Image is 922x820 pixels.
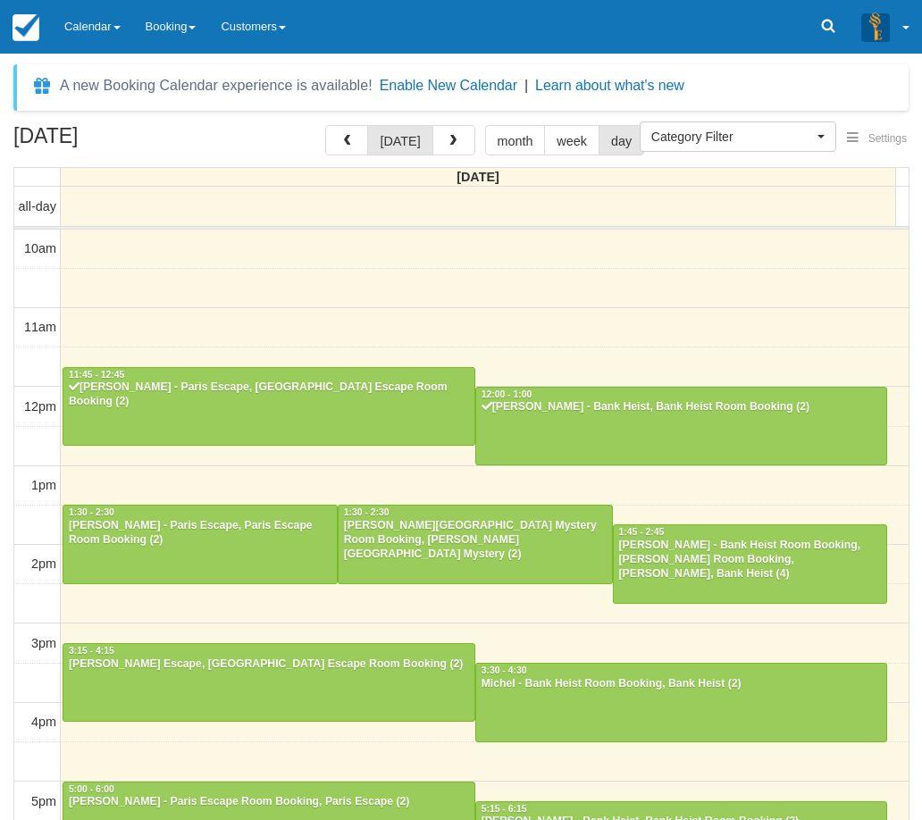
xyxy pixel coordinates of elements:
[338,505,613,583] a: 1:30 - 2:30[PERSON_NAME][GEOGRAPHIC_DATA] Mystery Room Booking, [PERSON_NAME][GEOGRAPHIC_DATA] My...
[69,507,114,517] span: 1:30 - 2:30
[651,128,813,146] span: Category Filter
[640,121,836,152] button: Category Filter
[19,199,56,213] span: all-day
[367,125,432,155] button: [DATE]
[481,677,883,691] div: Michel - Bank Heist Room Booking, Bank Heist (2)
[60,75,373,96] div: A new Booking Calendar experience is available!
[68,381,470,409] div: [PERSON_NAME] - Paris Escape, [GEOGRAPHIC_DATA] Escape Room Booking (2)
[343,519,608,562] div: [PERSON_NAME][GEOGRAPHIC_DATA] Mystery Room Booking, [PERSON_NAME][GEOGRAPHIC_DATA] Mystery (2)
[475,663,888,741] a: 3:30 - 4:30Michel - Bank Heist Room Booking, Bank Heist (2)
[69,646,114,656] span: 3:15 - 4:15
[344,507,390,517] span: 1:30 - 2:30
[63,505,338,583] a: 1:30 - 2:30[PERSON_NAME] - Paris Escape, Paris Escape Room Booking (2)
[475,387,888,465] a: 12:00 - 1:00[PERSON_NAME] - Bank Heist, Bank Heist Room Booking (2)
[31,556,56,571] span: 2pm
[13,125,239,158] h2: [DATE]
[619,527,665,537] span: 1:45 - 2:45
[481,400,883,414] div: [PERSON_NAME] - Bank Heist, Bank Heist Room Booking (2)
[482,804,527,814] span: 5:15 - 6:15
[861,13,890,41] img: A3
[24,399,56,414] span: 12pm
[69,370,124,380] span: 11:45 - 12:45
[68,519,332,548] div: [PERSON_NAME] - Paris Escape, Paris Escape Room Booking (2)
[482,665,527,675] span: 3:30 - 4:30
[63,367,475,446] a: 11:45 - 12:45[PERSON_NAME] - Paris Escape, [GEOGRAPHIC_DATA] Escape Room Booking (2)
[24,320,56,334] span: 11am
[13,14,39,41] img: checkfront-main-nav-mini-logo.png
[24,241,56,255] span: 10am
[31,715,56,729] span: 4pm
[31,478,56,492] span: 1pm
[69,784,114,794] span: 5:00 - 6:00
[599,125,644,155] button: day
[613,524,888,603] a: 1:45 - 2:45[PERSON_NAME] - Bank Heist Room Booking, [PERSON_NAME] Room Booking, [PERSON_NAME], Ba...
[544,125,599,155] button: week
[63,643,475,722] a: 3:15 - 4:15[PERSON_NAME] Escape, [GEOGRAPHIC_DATA] Escape Room Booking (2)
[524,78,528,93] span: |
[836,126,918,152] button: Settings
[457,170,499,184] span: [DATE]
[482,389,532,399] span: 12:00 - 1:00
[868,132,907,145] span: Settings
[618,539,883,582] div: [PERSON_NAME] - Bank Heist Room Booking, [PERSON_NAME] Room Booking, [PERSON_NAME], Bank Heist (4)
[31,794,56,808] span: 5pm
[485,125,546,155] button: month
[68,657,470,672] div: [PERSON_NAME] Escape, [GEOGRAPHIC_DATA] Escape Room Booking (2)
[68,795,470,809] div: [PERSON_NAME] - Paris Escape Room Booking, Paris Escape (2)
[380,77,517,95] button: Enable New Calendar
[31,636,56,650] span: 3pm
[535,78,684,93] a: Learn about what's new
